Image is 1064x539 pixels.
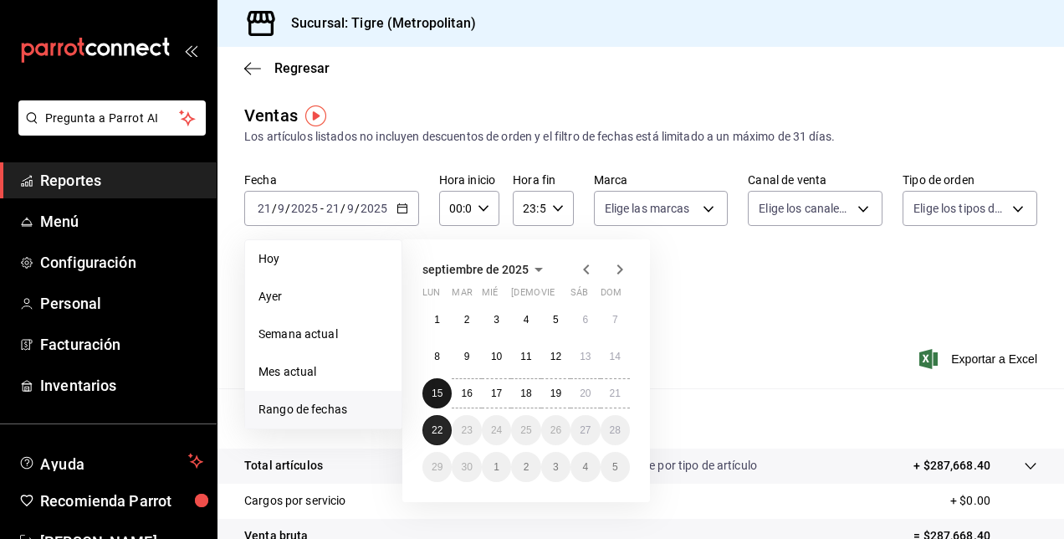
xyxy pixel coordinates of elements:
button: Regresar [244,60,330,76]
span: Ayer [258,288,388,305]
button: 5 de octubre de 2025 [601,452,630,482]
button: septiembre de 2025 [422,259,549,280]
abbr: lunes [422,287,440,305]
abbr: miércoles [482,287,498,305]
button: 7 de septiembre de 2025 [601,305,630,335]
span: / [355,202,360,215]
span: Hoy [258,250,388,268]
label: Tipo de orden [903,174,1037,186]
abbr: 3 de septiembre de 2025 [494,314,499,326]
span: / [340,202,345,215]
label: Marca [594,174,729,186]
input: -- [277,202,285,215]
span: / [285,202,290,215]
span: Semana actual [258,326,388,343]
abbr: 25 de septiembre de 2025 [520,424,531,436]
span: Elige los tipos de orden [913,200,1006,217]
span: Inventarios [40,374,203,397]
span: Regresar [274,60,330,76]
button: 28 de septiembre de 2025 [601,415,630,445]
img: Tooltip marker [305,105,326,126]
abbr: 16 de septiembre de 2025 [461,388,472,399]
label: Fecha [244,174,419,186]
p: + $0.00 [950,492,1037,510]
span: Pregunta a Parrot AI [45,110,180,127]
button: 11 de septiembre de 2025 [511,341,540,372]
div: Ventas [244,103,298,128]
abbr: 14 de septiembre de 2025 [610,351,621,362]
button: 1 de octubre de 2025 [482,452,511,482]
button: 6 de septiembre de 2025 [570,305,600,335]
span: septiembre de 2025 [422,263,529,276]
span: / [272,202,277,215]
input: -- [346,202,355,215]
label: Hora inicio [439,174,499,186]
abbr: 5 de octubre de 2025 [612,461,618,473]
abbr: 19 de septiembre de 2025 [550,388,561,399]
abbr: 6 de septiembre de 2025 [582,314,588,326]
abbr: 18 de septiembre de 2025 [520,388,531,399]
h3: Sucursal: Tigre (Metropolitan) [278,13,476,33]
button: 4 de octubre de 2025 [570,452,600,482]
p: Total artículos [244,457,323,475]
button: 13 de septiembre de 2025 [570,341,600,372]
span: Menú [40,210,203,233]
span: Reportes [40,169,203,192]
div: Los artículos listados no incluyen descuentos de orden y el filtro de fechas está limitado a un m... [244,128,1037,146]
span: Mes actual [258,363,388,381]
abbr: 2 de octubre de 2025 [524,461,529,473]
button: 26 de septiembre de 2025 [541,415,570,445]
abbr: 24 de septiembre de 2025 [491,424,502,436]
abbr: 4 de octubre de 2025 [582,461,588,473]
input: ---- [290,202,319,215]
span: Exportar a Excel [923,349,1037,369]
abbr: 15 de septiembre de 2025 [432,388,442,399]
button: 9 de septiembre de 2025 [452,341,481,372]
abbr: 1 de octubre de 2025 [494,461,499,473]
button: 4 de septiembre de 2025 [511,305,540,335]
input: -- [257,202,272,215]
span: Personal [40,292,203,315]
button: 1 de septiembre de 2025 [422,305,452,335]
button: 2 de septiembre de 2025 [452,305,481,335]
p: Cargos por servicio [244,492,346,510]
button: 16 de septiembre de 2025 [452,378,481,408]
abbr: sábado [570,287,588,305]
abbr: 4 de septiembre de 2025 [524,314,529,326]
button: 10 de septiembre de 2025 [482,341,511,372]
button: 29 de septiembre de 2025 [422,452,452,482]
span: - [320,202,324,215]
abbr: jueves [511,287,610,305]
abbr: 29 de septiembre de 2025 [432,461,442,473]
abbr: domingo [601,287,622,305]
abbr: 28 de septiembre de 2025 [610,424,621,436]
label: Canal de venta [748,174,882,186]
button: 15 de septiembre de 2025 [422,378,452,408]
abbr: 20 de septiembre de 2025 [580,388,591,399]
abbr: martes [452,287,472,305]
abbr: 13 de septiembre de 2025 [580,351,591,362]
button: 3 de octubre de 2025 [541,452,570,482]
span: Ayuda [40,451,182,471]
button: 21 de septiembre de 2025 [601,378,630,408]
abbr: 5 de septiembre de 2025 [553,314,559,326]
abbr: 1 de septiembre de 2025 [434,314,440,326]
button: 20 de septiembre de 2025 [570,378,600,408]
button: 22 de septiembre de 2025 [422,415,452,445]
abbr: 10 de septiembre de 2025 [491,351,502,362]
button: 3 de septiembre de 2025 [482,305,511,335]
button: 2 de octubre de 2025 [511,452,540,482]
button: open_drawer_menu [184,44,197,57]
button: 14 de septiembre de 2025 [601,341,630,372]
button: 17 de septiembre de 2025 [482,378,511,408]
abbr: 8 de septiembre de 2025 [434,351,440,362]
abbr: 21 de septiembre de 2025 [610,388,621,399]
span: Facturación [40,333,203,356]
input: ---- [360,202,388,215]
abbr: 27 de septiembre de 2025 [580,424,591,436]
button: 30 de septiembre de 2025 [452,452,481,482]
button: 27 de septiembre de 2025 [570,415,600,445]
button: 24 de septiembre de 2025 [482,415,511,445]
button: 25 de septiembre de 2025 [511,415,540,445]
span: Recomienda Parrot [40,490,203,512]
